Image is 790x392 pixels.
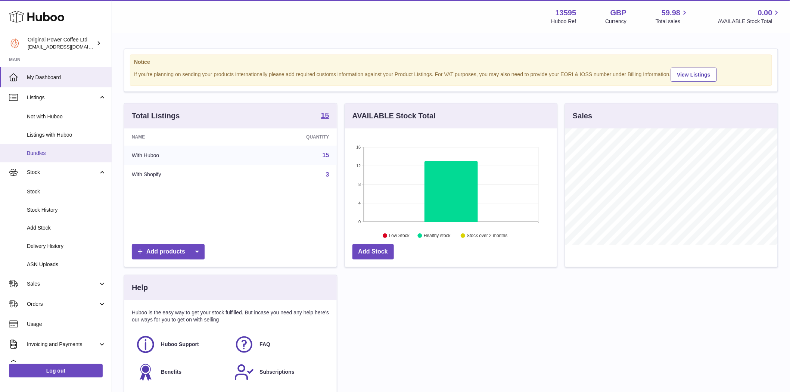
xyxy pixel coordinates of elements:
a: 3 [326,171,329,178]
th: Quantity [239,128,337,146]
h3: AVAILABLE Stock Total [352,111,436,121]
span: AVAILABLE Stock Total [718,18,781,25]
h3: Help [132,283,148,293]
span: Usage [27,321,106,328]
span: Stock History [27,206,106,214]
text: 12 [356,164,361,168]
span: Delivery History [27,243,106,250]
a: 59.98 Total sales [656,8,689,25]
span: Total sales [656,18,689,25]
span: Stock [27,188,106,195]
div: Currency [606,18,627,25]
text: 0 [358,220,361,224]
span: Invoicing and Payments [27,341,98,348]
text: Stock over 2 months [467,233,507,239]
span: ASN Uploads [27,261,106,268]
a: Add products [132,244,205,259]
span: 59.98 [662,8,680,18]
span: Orders [27,301,98,308]
span: Stock [27,169,98,176]
span: Listings with Huboo [27,131,106,139]
span: My Dashboard [27,74,106,81]
h3: Total Listings [132,111,180,121]
span: 0.00 [758,8,772,18]
strong: GBP [610,8,626,18]
td: With Shopify [124,165,239,184]
div: If you're planning on sending your products internationally please add required customs informati... [134,66,768,82]
span: Not with Huboo [27,113,106,120]
div: Original Power Coffee Ltd [28,36,95,50]
a: FAQ [234,335,325,355]
a: Add Stock [352,244,394,259]
strong: 13595 [556,8,576,18]
img: internalAdmin-13595@internal.huboo.com [9,38,20,49]
strong: Notice [134,59,768,66]
span: Sales [27,280,98,287]
text: Low Stock [389,233,410,239]
a: Subscriptions [234,362,325,382]
span: [EMAIL_ADDRESS][DOMAIN_NAME] [28,44,110,50]
span: FAQ [259,341,270,348]
a: Benefits [136,362,227,382]
a: 0.00 AVAILABLE Stock Total [718,8,781,25]
span: Subscriptions [259,368,294,376]
span: Add Stock [27,224,106,231]
strong: 15 [321,112,329,119]
text: 4 [358,201,361,205]
text: 16 [356,145,361,149]
h3: Sales [573,111,592,121]
a: 15 [321,112,329,121]
th: Name [124,128,239,146]
p: Huboo is the easy way to get your stock fulfilled. But incase you need any help here's our ways f... [132,309,329,323]
a: 15 [323,152,329,158]
span: Huboo Support [161,341,199,348]
a: View Listings [671,68,717,82]
span: Benefits [161,368,181,376]
text: 8 [358,182,361,187]
div: Huboo Ref [551,18,576,25]
text: Healthy stock [424,233,451,239]
a: Huboo Support [136,335,227,355]
span: Bundles [27,150,106,157]
span: Listings [27,94,98,101]
span: Cases [27,361,106,368]
a: Log out [9,364,103,377]
td: With Huboo [124,146,239,165]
